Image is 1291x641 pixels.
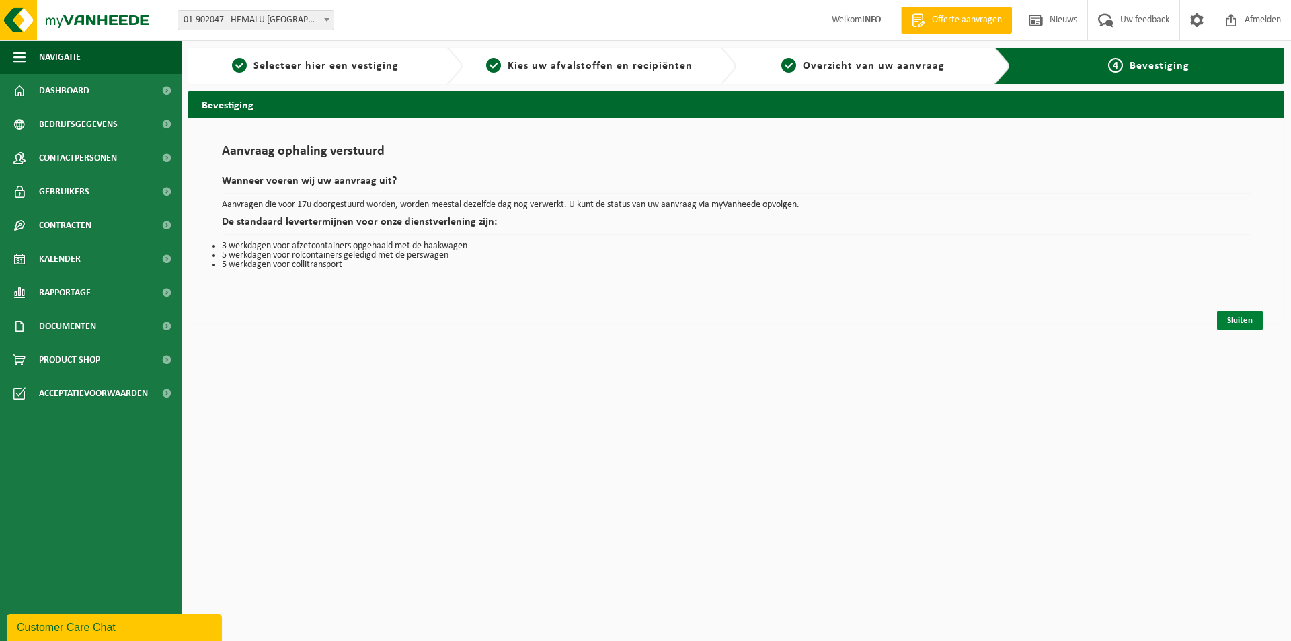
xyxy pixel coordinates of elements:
[232,58,247,73] span: 1
[188,91,1284,117] h2: Bevestiging
[39,343,100,377] span: Product Shop
[222,176,1251,194] h2: Wanneer voeren wij uw aanvraag uit?
[178,10,334,30] span: 01-902047 - HEMALU NV - GELUWE
[222,241,1251,251] li: 3 werkdagen voor afzetcontainers opgehaald met de haakwagen
[486,58,501,73] span: 2
[781,58,796,73] span: 3
[39,141,117,175] span: Contactpersonen
[1130,61,1189,71] span: Bevestiging
[39,209,91,242] span: Contracten
[39,74,89,108] span: Dashboard
[222,217,1251,235] h2: De standaard levertermijnen voor onze dienstverlening zijn:
[39,377,148,410] span: Acceptatievoorwaarden
[862,15,881,25] strong: INFO
[39,309,96,343] span: Documenten
[508,61,693,71] span: Kies uw afvalstoffen en recipiënten
[1217,311,1263,330] a: Sluiten
[222,260,1251,270] li: 5 werkdagen voor collitransport
[222,200,1251,210] p: Aanvragen die voor 17u doorgestuurd worden, worden meestal dezelfde dag nog verwerkt. U kunt de s...
[178,11,334,30] span: 01-902047 - HEMALU NV - GELUWE
[39,40,81,74] span: Navigatie
[901,7,1012,34] a: Offerte aanvragen
[222,145,1251,165] h1: Aanvraag ophaling verstuurd
[803,61,945,71] span: Overzicht van uw aanvraag
[1108,58,1123,73] span: 4
[39,175,89,209] span: Gebruikers
[39,108,118,141] span: Bedrijfsgegevens
[469,58,710,74] a: 2Kies uw afvalstoffen en recipiënten
[195,58,436,74] a: 1Selecteer hier een vestiging
[222,251,1251,260] li: 5 werkdagen voor rolcontainers geledigd met de perswagen
[39,276,91,309] span: Rapportage
[253,61,399,71] span: Selecteer hier een vestiging
[743,58,984,74] a: 3Overzicht van uw aanvraag
[929,13,1005,27] span: Offerte aanvragen
[7,611,225,641] iframe: chat widget
[39,242,81,276] span: Kalender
